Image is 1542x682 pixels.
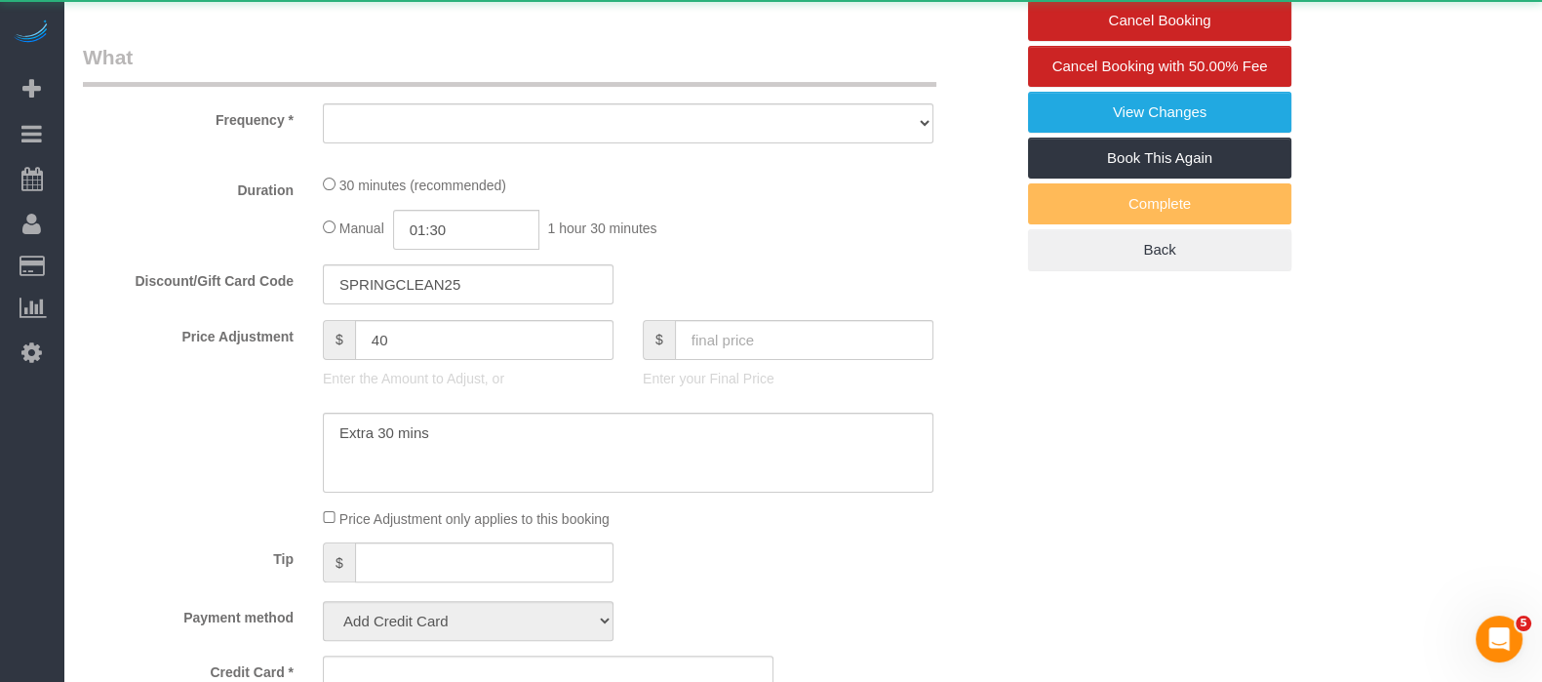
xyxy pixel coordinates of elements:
[323,320,355,360] span: $
[339,178,506,193] span: 30 minutes (recommended)
[643,320,675,360] span: $
[339,510,610,526] span: Price Adjustment only applies to this booking
[547,221,656,236] span: 1 hour 30 minutes
[1476,616,1522,662] iframe: Intercom live chat
[68,656,308,682] label: Credit Card *
[339,221,384,236] span: Manual
[323,542,355,582] span: $
[83,43,936,87] legend: What
[323,369,613,388] p: Enter the Amount to Adjust, or
[12,20,51,47] img: Automaid Logo
[675,320,933,360] input: final price
[68,542,308,569] label: Tip
[68,264,308,291] label: Discount/Gift Card Code
[1028,229,1291,270] a: Back
[1516,616,1531,631] span: 5
[68,320,308,346] label: Price Adjustment
[68,601,308,627] label: Payment method
[68,103,308,130] label: Frequency *
[1028,46,1291,87] a: Cancel Booking with 50.00% Fee
[1028,92,1291,133] a: View Changes
[1028,138,1291,179] a: Book This Again
[1052,58,1268,74] span: Cancel Booking with 50.00% Fee
[643,369,933,388] p: Enter your Final Price
[68,174,308,200] label: Duration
